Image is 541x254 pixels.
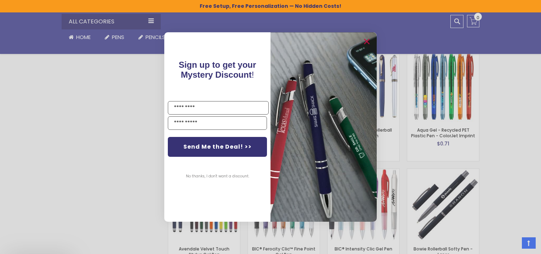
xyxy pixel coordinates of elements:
[179,60,256,79] span: Sign up to get your Mystery Discount
[179,60,256,79] span: !
[168,137,267,157] button: Send Me the Deal! >>
[483,235,541,254] iframe: Google Customer Reviews
[182,167,253,185] button: No thanks, I don't want a discount.
[361,36,372,47] button: Close dialog
[270,32,377,221] img: pop-up-image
